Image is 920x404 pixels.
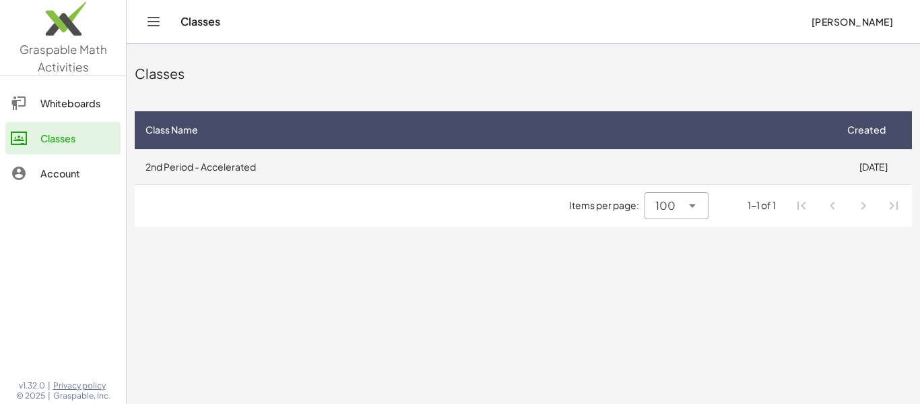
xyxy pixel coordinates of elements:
[143,11,164,32] button: Toggle navigation
[16,391,45,401] span: © 2025
[145,123,198,137] span: Class Name
[655,198,676,214] span: 100
[135,149,834,184] td: 2nd Period - Accelerated
[19,380,45,391] span: v1.32.0
[569,198,645,212] span: Items per page:
[48,391,51,401] span: |
[20,42,107,74] span: Graspable Math Activities
[40,130,115,146] div: Classes
[5,122,121,154] a: Classes
[53,380,110,391] a: Privacy policy
[787,190,909,221] nav: Pagination Navigation
[5,87,121,119] a: Whiteboards
[135,64,912,83] div: Classes
[748,198,776,212] div: 1-1 of 1
[847,123,886,137] span: Created
[53,391,110,401] span: Graspable, Inc.
[48,380,51,391] span: |
[834,149,912,184] td: [DATE]
[40,165,115,181] div: Account
[800,9,904,34] button: [PERSON_NAME]
[5,157,121,190] a: Account
[40,95,115,111] div: Whiteboards
[811,16,893,28] span: [PERSON_NAME]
